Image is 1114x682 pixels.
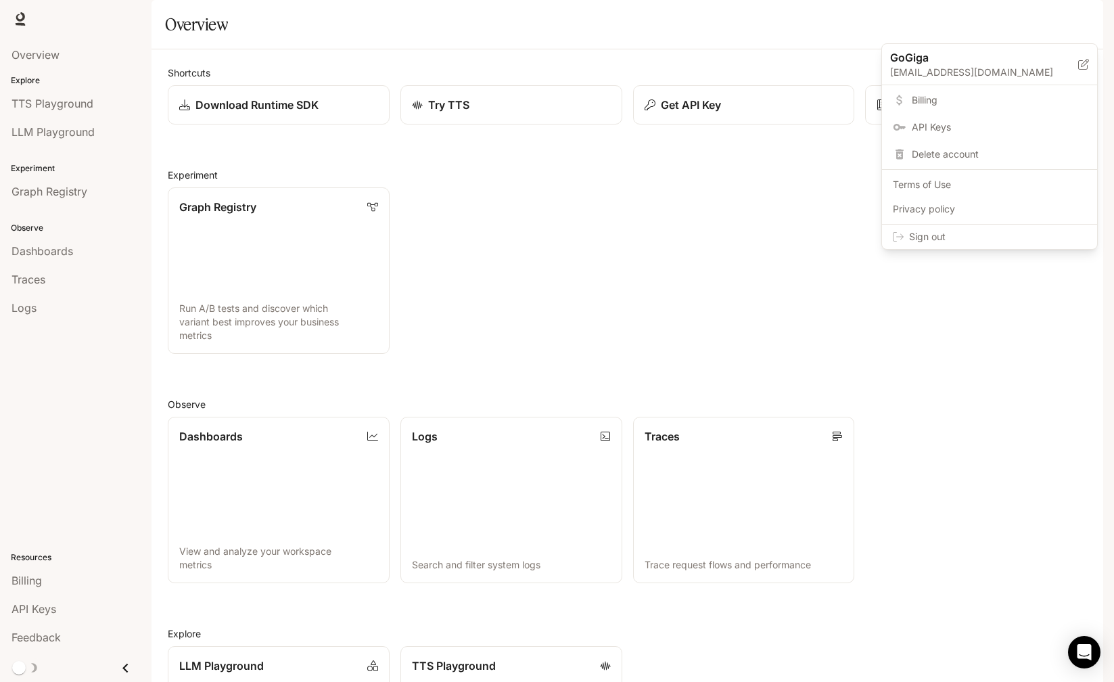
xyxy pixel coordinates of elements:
p: GoGiga [890,49,1057,66]
span: Billing [912,93,1086,107]
div: Delete account [885,142,1094,166]
a: Terms of Use [885,173,1094,197]
div: Sign out [882,225,1097,249]
span: Delete account [912,147,1086,161]
a: API Keys [885,115,1094,139]
div: GoGiga[EMAIL_ADDRESS][DOMAIN_NAME] [882,44,1097,85]
a: Billing [885,88,1094,112]
p: [EMAIL_ADDRESS][DOMAIN_NAME] [890,66,1078,79]
span: Privacy policy [893,202,1086,216]
span: API Keys [912,120,1086,134]
a: Privacy policy [885,197,1094,221]
span: Terms of Use [893,178,1086,191]
span: Sign out [909,230,1086,244]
